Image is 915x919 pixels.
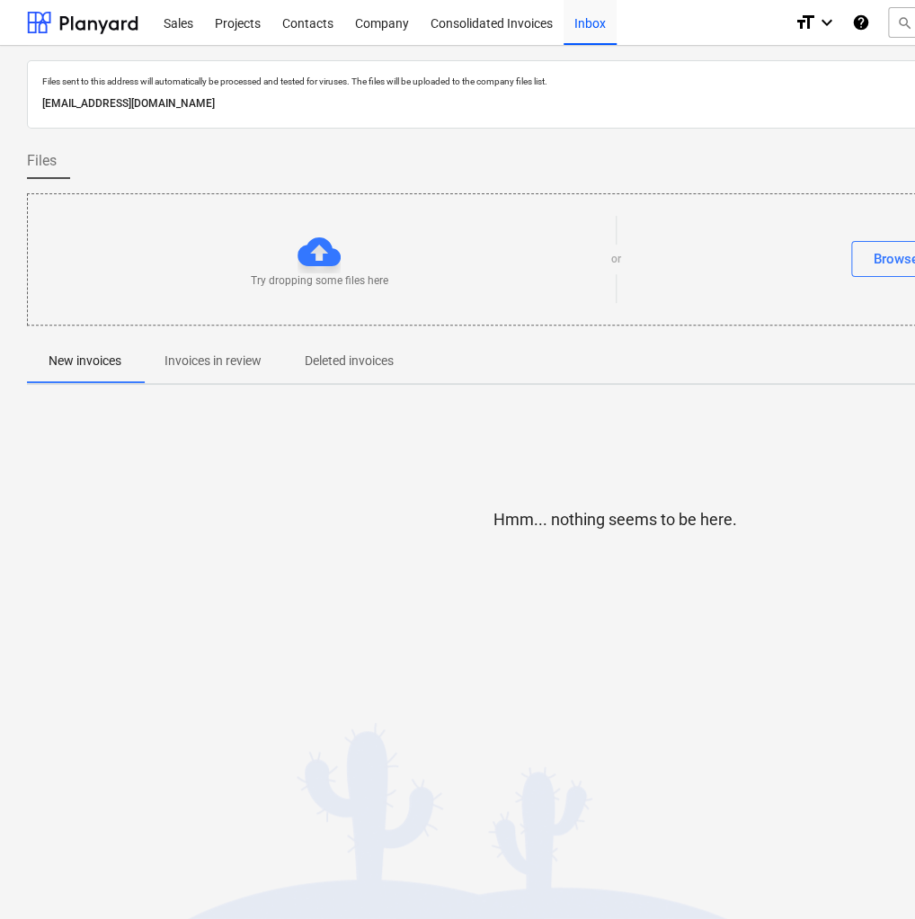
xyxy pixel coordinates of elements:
i: format_size [795,12,816,33]
i: Knowledge base [852,12,870,33]
span: Files [27,150,57,172]
p: Try dropping some files here [251,273,388,289]
p: or [611,252,621,267]
iframe: Chat Widget [825,833,915,919]
i: keyboard_arrow_down [816,12,838,33]
span: search [896,15,911,30]
p: New invoices [49,352,121,370]
p: Deleted invoices [305,352,394,370]
p: Invoices in review [164,352,262,370]
p: Hmm... nothing seems to be here. [493,509,737,531]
